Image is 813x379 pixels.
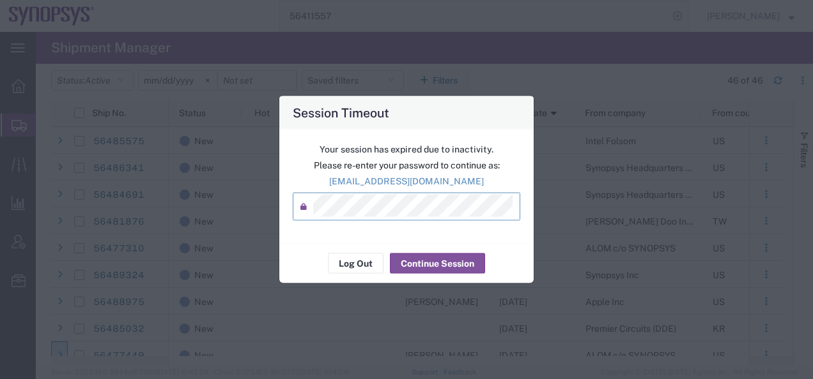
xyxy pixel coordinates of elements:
[293,175,520,188] p: [EMAIL_ADDRESS][DOMAIN_NAME]
[293,143,520,156] p: Your session has expired due to inactivity.
[390,253,485,274] button: Continue Session
[293,103,389,122] h4: Session Timeout
[293,159,520,172] p: Please re-enter your password to continue as:
[328,253,383,274] button: Log Out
